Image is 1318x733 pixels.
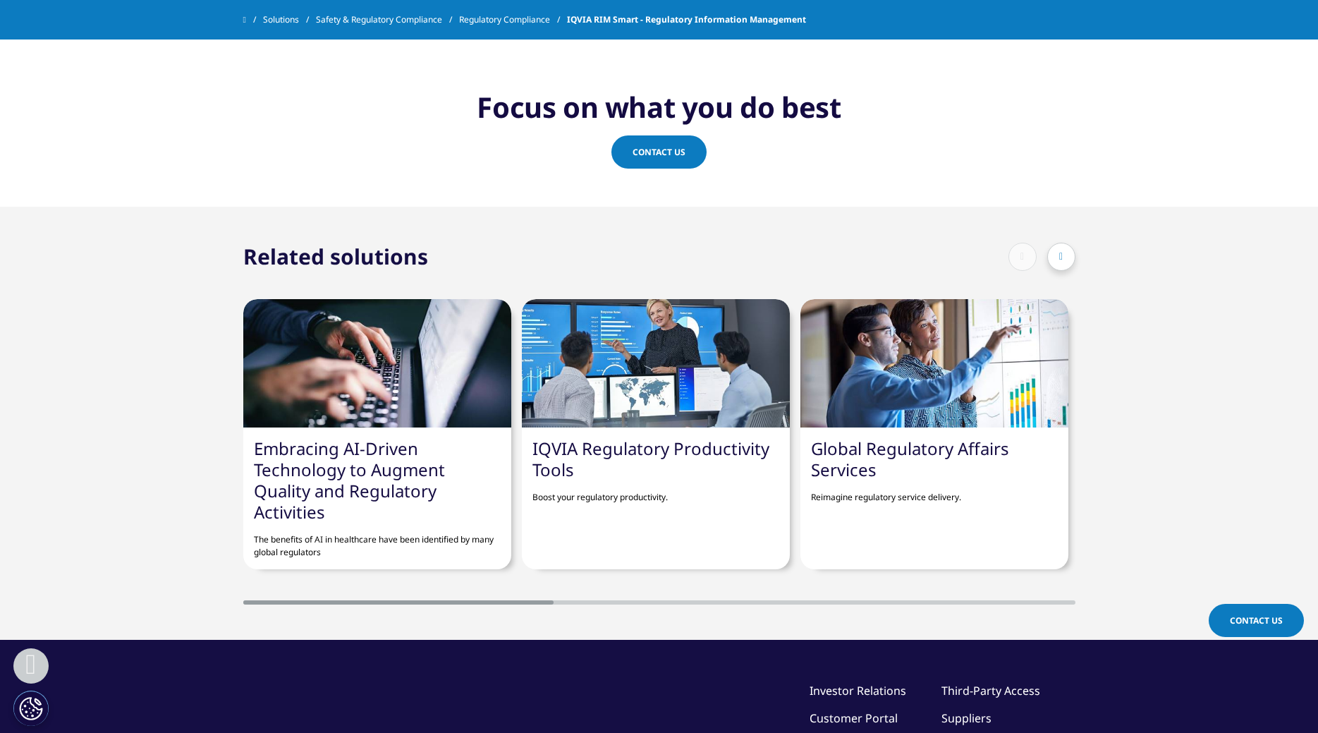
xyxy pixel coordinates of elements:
a: Solutions [263,7,316,32]
p: The benefits of AI in healthcare have been identified by many global regulators [254,523,501,559]
a: Third-Party Access [941,683,1040,698]
a: IQVIA Regulatory Productivity Tools [532,437,769,481]
a: Contact Us [1209,604,1304,637]
h2: Related solutions [243,242,428,271]
a: Suppliers [941,710,991,726]
p: Boost your regulatory productivity. [532,480,779,504]
span: IQVIA RIM Smart - Regulatory Information Management [567,7,806,32]
a: Embracing AI-Driven Technology to Augment Quality and Regulatory Activities [254,437,445,523]
p: Reimagine regulatory service delivery. [811,480,1058,504]
h3: Focus on what you do best [384,90,934,135]
a: Regulatory Compliance [459,7,567,32]
a: Contact us [611,135,707,169]
a: Customer Portal [810,710,898,726]
span: Contact us [633,146,685,158]
a: Global Regulatory Affairs Services [811,437,1009,481]
a: Safety & Regulatory Compliance [316,7,459,32]
a: Investor Relations [810,683,906,698]
button: Cookies Settings [13,691,49,726]
span: Contact Us [1230,614,1283,626]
